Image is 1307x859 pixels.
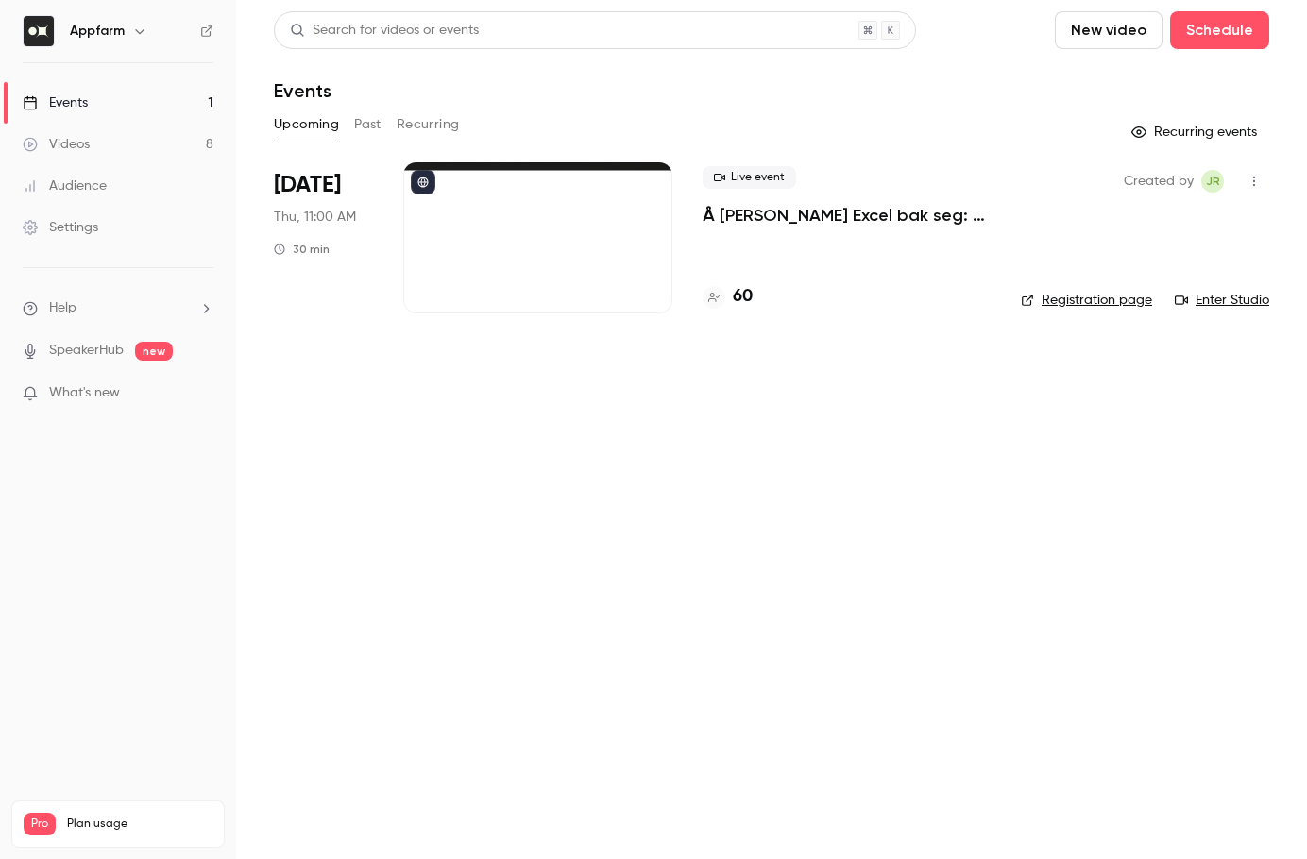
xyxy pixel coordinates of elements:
[703,166,796,189] span: Live event
[1201,170,1224,193] span: Julie Remen
[1123,117,1269,147] button: Recurring events
[274,170,341,200] span: [DATE]
[49,341,124,361] a: SpeakerHub
[274,242,330,257] div: 30 min
[703,204,991,227] a: Å [PERSON_NAME] Excel bak seg: [PERSON_NAME] gjorde millionbesparelser med skreddersydd ressurspl...
[24,16,54,46] img: Appfarm
[274,162,373,313] div: Sep 18 Thu, 11:00 AM (Europe/Oslo)
[23,177,107,195] div: Audience
[274,208,356,227] span: Thu, 11:00 AM
[49,383,120,403] span: What's new
[1021,291,1152,310] a: Registration page
[49,298,76,318] span: Help
[274,109,339,140] button: Upcoming
[191,385,213,402] iframe: Noticeable Trigger
[290,21,479,41] div: Search for videos or events
[23,135,90,154] div: Videos
[703,284,753,310] a: 60
[1124,170,1194,193] span: Created by
[1055,11,1163,49] button: New video
[354,109,382,140] button: Past
[274,79,331,102] h1: Events
[23,93,88,112] div: Events
[23,298,213,318] li: help-dropdown-opener
[135,342,173,361] span: new
[23,218,98,237] div: Settings
[1175,291,1269,310] a: Enter Studio
[397,109,460,140] button: Recurring
[1206,170,1220,193] span: JR
[1170,11,1269,49] button: Schedule
[24,813,56,835] span: Pro
[733,284,753,310] h4: 60
[70,22,125,41] h6: Appfarm
[67,817,212,832] span: Plan usage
